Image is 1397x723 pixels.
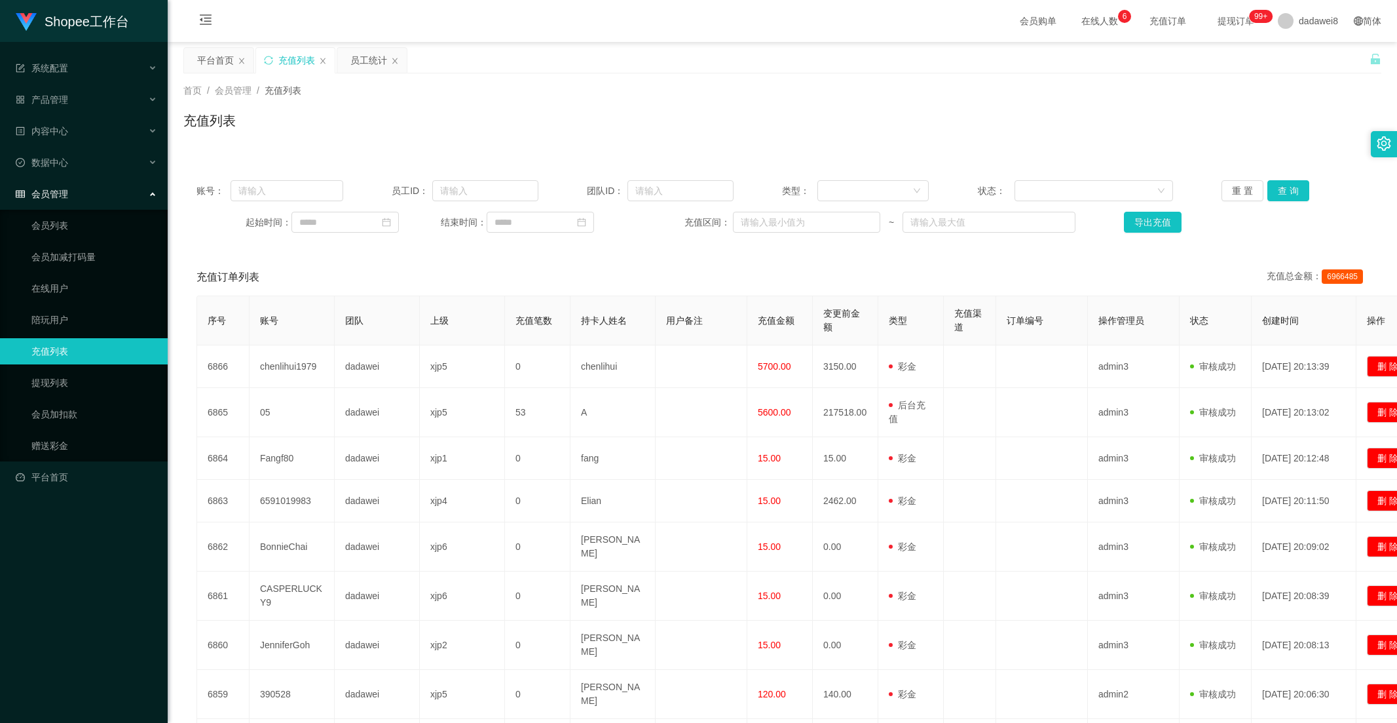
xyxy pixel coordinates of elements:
td: admin3 [1088,621,1180,670]
span: ~ [880,216,903,229]
td: [PERSON_NAME] [570,670,656,719]
span: 账号 [260,315,278,326]
td: 6859 [197,670,250,719]
td: 2462.00 [813,480,878,522]
input: 请输入最大值 [903,212,1075,233]
span: 120.00 [758,689,786,699]
td: [DATE] 20:08:39 [1252,572,1356,621]
span: 充值订单列表 [196,269,259,285]
a: 充值列表 [31,338,157,364]
div: 平台首页 [197,48,234,73]
td: dadawei [335,522,420,572]
span: 15.00 [758,591,781,601]
td: [DATE] 20:09:02 [1252,522,1356,572]
span: 审核成功 [1190,640,1236,650]
td: admin3 [1088,480,1180,522]
td: dadawei [335,480,420,522]
span: 持卡人姓名 [581,315,627,326]
span: 充值列表 [265,85,301,96]
td: [PERSON_NAME] [570,621,656,670]
i: 图标: close [319,57,327,65]
td: xjp2 [420,621,505,670]
button: 重 置 [1221,180,1263,201]
td: 6865 [197,388,250,437]
span: 充值渠道 [954,308,982,332]
td: 3150.00 [813,345,878,388]
span: 用户备注 [666,315,703,326]
span: 后台充值 [889,400,925,424]
span: 15.00 [758,453,781,463]
span: 审核成功 [1190,361,1236,372]
td: 6860 [197,621,250,670]
td: 53 [505,388,570,437]
span: 数据中心 [16,157,68,168]
span: 上级 [430,315,449,326]
span: 6966485 [1322,269,1363,284]
span: 结束时间： [441,216,487,229]
td: 0 [505,480,570,522]
span: 员工ID： [392,184,432,198]
span: 会员管理 [215,85,251,96]
td: [DATE] 20:13:02 [1252,388,1356,437]
td: fang [570,437,656,480]
td: admin2 [1088,670,1180,719]
td: admin3 [1088,522,1180,572]
span: 审核成功 [1190,689,1236,699]
td: chenlihui1979 [250,345,335,388]
td: xjp4 [420,480,505,522]
i: 图标: menu-fold [183,1,228,43]
td: 0 [505,437,570,480]
span: 订单编号 [1007,315,1043,326]
a: 图标: dashboard平台首页 [16,464,157,490]
td: CASPERLUCKY9 [250,572,335,621]
p: 6 [1123,10,1127,23]
a: 陪玩用户 [31,307,157,333]
span: 团队ID： [587,184,627,198]
span: 创建时间 [1262,315,1299,326]
span: 5600.00 [758,407,791,418]
i: 图标: down [1157,187,1165,196]
td: 05 [250,388,335,437]
td: admin3 [1088,345,1180,388]
span: 产品管理 [16,94,68,105]
i: 图标: sync [264,56,273,65]
td: 0 [505,670,570,719]
td: Elian [570,480,656,522]
input: 请输入 [231,180,343,201]
span: 彩金 [889,689,916,699]
span: 审核成功 [1190,591,1236,601]
span: 15.00 [758,541,781,552]
td: 390528 [250,670,335,719]
input: 请输入 [627,180,734,201]
span: / [257,85,259,96]
td: 140.00 [813,670,878,719]
img: logo.9652507e.png [16,13,37,31]
span: 充值区间： [684,216,732,229]
td: 6863 [197,480,250,522]
sup: 195 [1249,10,1273,23]
i: 图标: form [16,64,25,73]
td: xjp5 [420,388,505,437]
td: 0 [505,345,570,388]
td: xjp5 [420,345,505,388]
h1: Shopee工作台 [45,1,129,43]
td: admin3 [1088,437,1180,480]
a: 在线用户 [31,275,157,302]
td: [PERSON_NAME] [570,522,656,572]
a: 会员加扣款 [31,401,157,427]
span: 彩金 [889,496,916,506]
td: 6864 [197,437,250,480]
td: 6591019983 [250,480,335,522]
i: 图标: table [16,189,25,199]
span: 变更前金额 [823,308,860,332]
i: 图标: down [913,187,921,196]
span: 审核成功 [1190,541,1236,552]
td: 6866 [197,345,250,388]
td: JenniferGoh [250,621,335,670]
span: 首页 [183,85,202,96]
td: 15.00 [813,437,878,480]
td: xjp5 [420,670,505,719]
span: 账号： [196,184,231,198]
span: 充值笔数 [515,315,552,326]
span: 5700.00 [758,361,791,372]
